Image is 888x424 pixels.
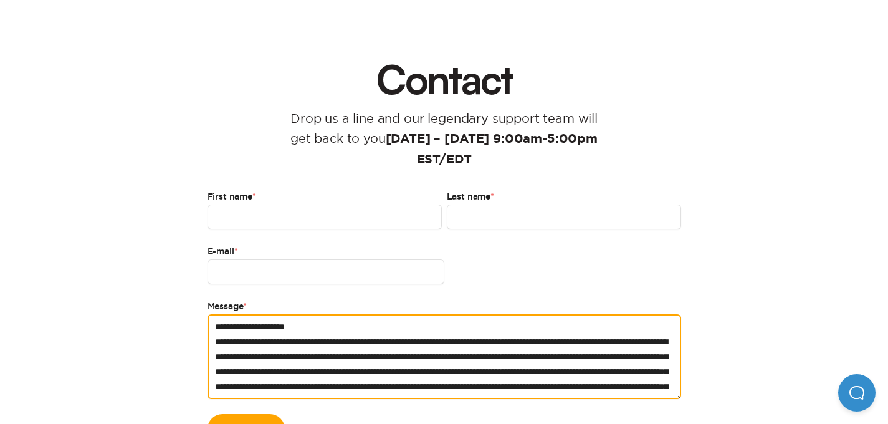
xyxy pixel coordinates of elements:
label: Last name [447,190,681,205]
h1: Contact [364,59,525,99]
label: E-mail [208,244,444,259]
p: Drop us a line and our legendary support team will get back to you [272,108,617,170]
label: Message [208,299,681,314]
strong: [DATE] – [DATE] 9:00am-5:00pm EST/EDT [386,133,598,166]
label: First name [208,190,442,205]
iframe: Help Scout Beacon - Open [838,374,876,412]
